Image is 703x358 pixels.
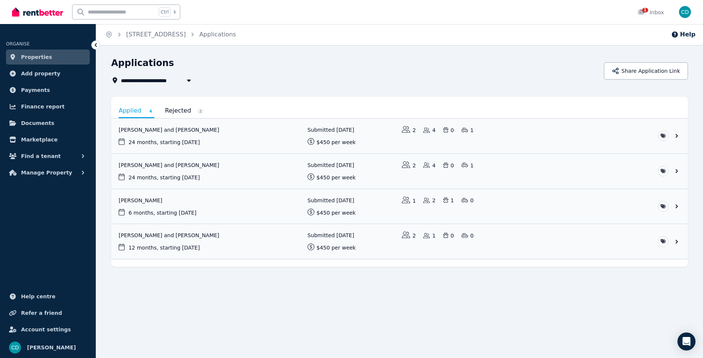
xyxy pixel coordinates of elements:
span: Marketplace [21,135,57,144]
img: Christina Deans [679,6,691,18]
a: [STREET_ADDRESS] [126,31,186,38]
span: [PERSON_NAME] [27,343,76,352]
a: Properties [6,50,90,65]
span: k [173,9,176,15]
span: Documents [21,119,54,128]
span: Help centre [21,292,56,301]
img: RentBetter [12,6,63,18]
a: Account settings [6,322,90,337]
nav: Breadcrumb [96,24,245,45]
a: Applications [199,31,236,38]
span: Finance report [21,102,65,111]
a: Documents [6,116,90,131]
a: Rejected [165,104,204,117]
img: Christina Deans [9,341,21,353]
span: Refer a friend [21,308,62,317]
span: Properties [21,53,52,62]
span: 2 [197,108,204,114]
a: Applied [119,104,154,118]
a: View application: Tayah Mcmahon and Baylie Stevens [111,154,688,189]
span: Find a tenant [21,152,61,161]
a: View application: Nicholas Gilbert and Katrina Slack-Smith [111,224,688,259]
a: Payments [6,83,90,98]
span: Ctrl [159,7,170,17]
a: Finance report [6,99,90,114]
span: ORGANISE [6,41,30,47]
a: Add property [6,66,90,81]
a: View application: Tessa Dodd [111,189,688,224]
button: Find a tenant [6,149,90,164]
h1: Applications [111,57,174,69]
span: Account settings [21,325,71,334]
span: 4 [147,108,154,114]
a: Marketplace [6,132,90,147]
span: Manage Property [21,168,72,177]
span: Add property [21,69,60,78]
button: Help [671,30,695,39]
div: Inbox [638,9,664,16]
a: Refer a friend [6,305,90,320]
button: Share Application Link [604,62,688,80]
span: 1 [642,8,648,12]
a: View application: Emma Ellis and Allan Mcbain [111,119,688,153]
div: Open Intercom Messenger [677,332,695,350]
button: Manage Property [6,165,90,180]
span: Payments [21,86,50,95]
a: Help centre [6,289,90,304]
